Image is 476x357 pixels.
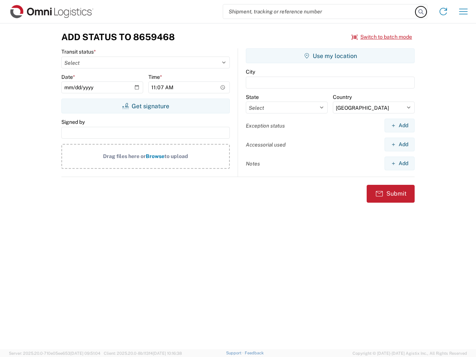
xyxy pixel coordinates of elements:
label: Country [333,94,352,100]
span: Browse [146,153,164,159]
label: Signed by [61,119,85,125]
span: Server: 2025.20.0-710e05ee653 [9,351,100,356]
span: [DATE] 10:16:38 [153,351,182,356]
label: Time [148,74,162,80]
span: Copyright © [DATE]-[DATE] Agistix Inc., All Rights Reserved [353,350,467,357]
input: Shipment, tracking or reference number [223,4,416,19]
button: Submit [367,185,415,203]
span: Client: 2025.20.0-8b113f4 [104,351,182,356]
button: Get signature [61,99,230,113]
span: to upload [164,153,188,159]
label: Notes [246,160,260,167]
button: Add [385,157,415,170]
button: Switch to batch mode [351,31,412,43]
label: State [246,94,259,100]
label: City [246,68,255,75]
a: Support [226,351,245,355]
label: Exception status [246,122,285,129]
span: Drag files here or [103,153,146,159]
h3: Add Status to 8659468 [61,32,175,42]
a: Feedback [245,351,264,355]
button: Add [385,138,415,151]
button: Use my location [246,48,415,63]
label: Date [61,74,75,80]
span: [DATE] 09:51:04 [70,351,100,356]
label: Accessorial used [246,141,286,148]
button: Add [385,119,415,132]
label: Transit status [61,48,96,55]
